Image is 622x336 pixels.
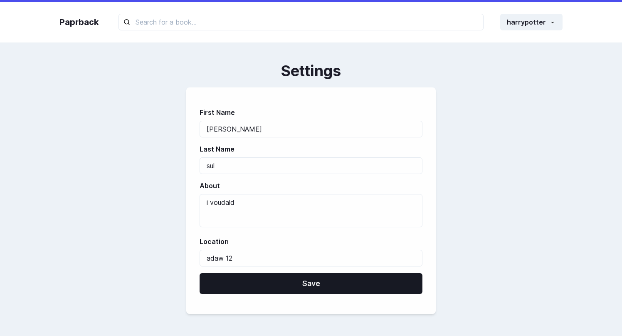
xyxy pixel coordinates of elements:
[118,14,484,30] input: Search for a book...
[200,157,422,174] input: last_name
[200,194,422,227] textarea: bio
[200,250,422,266] input: location
[59,62,563,79] h2: Settings
[200,121,422,137] input: first_name
[500,14,563,30] button: harrypotter
[200,144,417,154] label: Last Name
[200,107,417,117] label: First Name
[59,16,99,28] a: Paprback
[200,273,422,294] button: Save
[200,236,417,246] label: Location
[200,181,417,191] label: About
